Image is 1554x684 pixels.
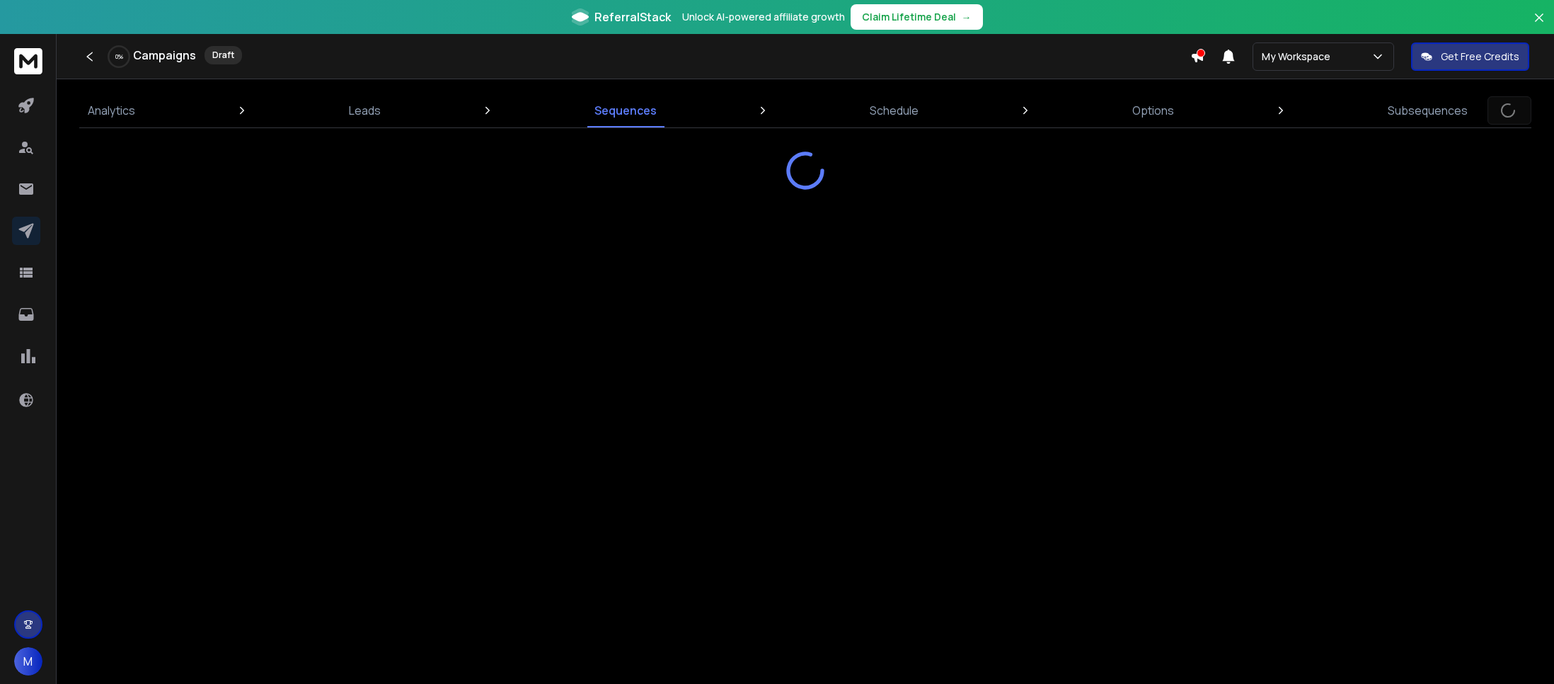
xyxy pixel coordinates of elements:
a: Analytics [79,93,144,127]
button: Close banner [1530,8,1548,42]
p: Unlock AI-powered affiliate growth [682,10,845,24]
p: Sequences [594,102,657,119]
p: Leads [349,102,381,119]
a: Schedule [861,93,927,127]
h1: Campaigns [133,47,196,64]
button: Claim Lifetime Deal→ [851,4,983,30]
button: Get Free Credits [1411,42,1529,71]
span: ReferralStack [594,8,671,25]
p: Get Free Credits [1441,50,1519,64]
button: M [14,647,42,676]
p: Analytics [88,102,135,119]
a: Sequences [586,93,665,127]
p: Subsequences [1388,102,1468,119]
span: → [962,10,972,24]
p: My Workspace [1262,50,1336,64]
p: Schedule [870,102,919,119]
a: Subsequences [1379,93,1476,127]
a: Leads [340,93,389,127]
p: 0 % [115,52,123,61]
div: Draft [205,46,242,64]
a: Options [1124,93,1182,127]
p: Options [1132,102,1174,119]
